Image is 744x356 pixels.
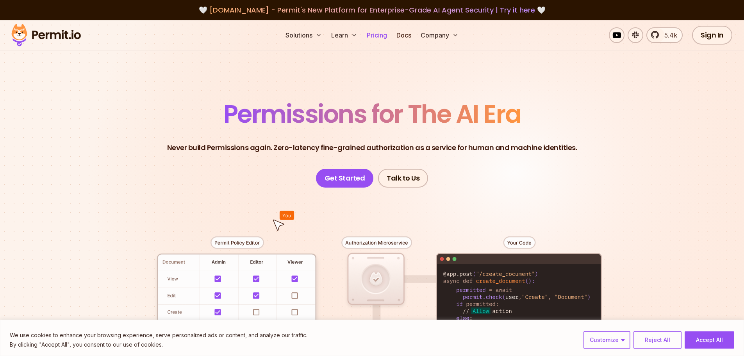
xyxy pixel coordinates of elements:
[500,5,535,15] a: Try it here
[378,169,428,188] a: Talk to Us
[8,22,84,48] img: Permit logo
[583,331,630,349] button: Customize
[633,331,682,349] button: Reject All
[660,30,677,40] span: 5.4k
[417,27,462,43] button: Company
[692,26,732,45] a: Sign In
[223,97,521,131] span: Permissions for The AI Era
[167,142,577,153] p: Never build Permissions again. Zero-latency fine-grained authorization as a service for human and...
[685,331,734,349] button: Accept All
[328,27,360,43] button: Learn
[10,340,307,349] p: By clicking "Accept All", you consent to our use of cookies.
[209,5,535,15] span: [DOMAIN_NAME] - Permit's New Platform for Enterprise-Grade AI Agent Security |
[364,27,390,43] a: Pricing
[646,27,683,43] a: 5.4k
[393,27,414,43] a: Docs
[10,331,307,340] p: We use cookies to enhance your browsing experience, serve personalized ads or content, and analyz...
[316,169,374,188] a: Get Started
[19,5,725,16] div: 🤍 🤍
[282,27,325,43] button: Solutions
